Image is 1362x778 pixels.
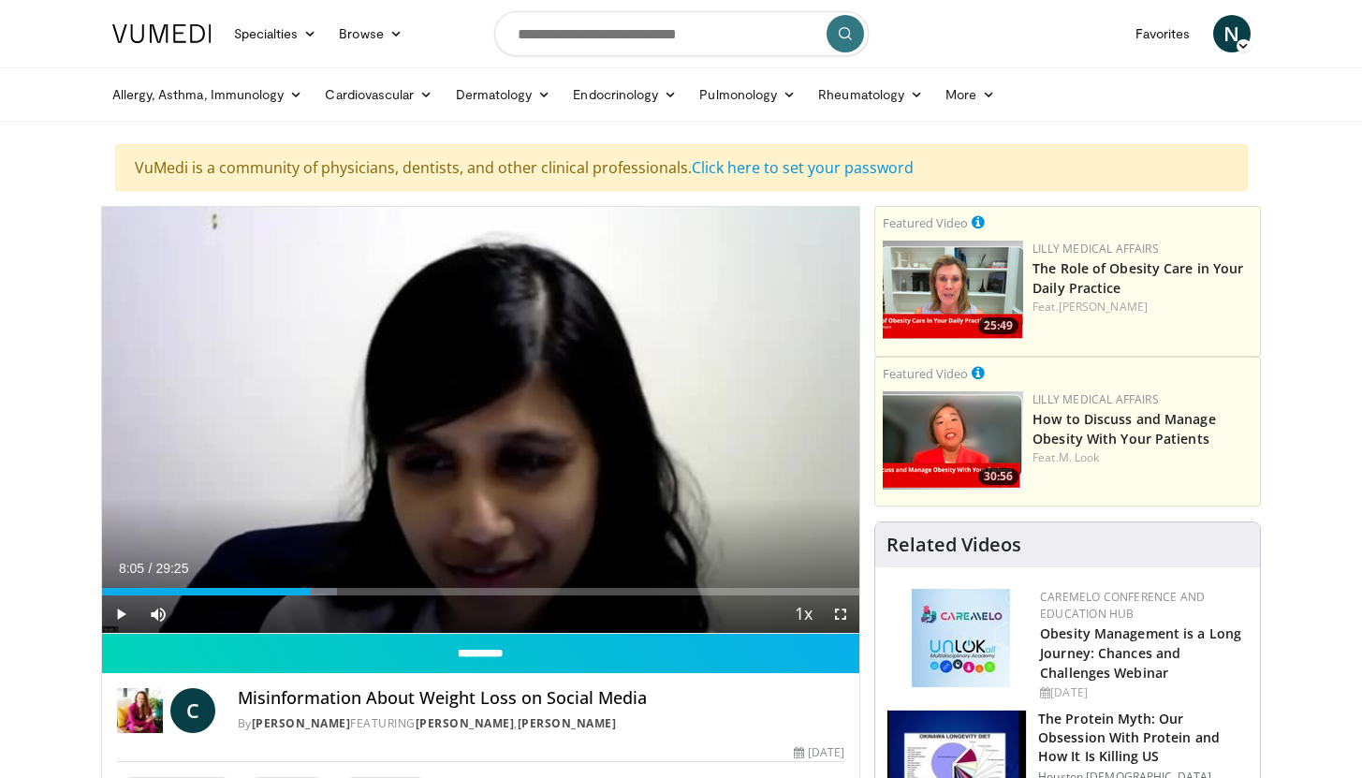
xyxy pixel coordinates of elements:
[102,588,860,595] div: Progress Bar
[1032,259,1243,297] a: The Role of Obesity Care in Your Daily Practice
[883,241,1023,339] img: e1208b6b-349f-4914-9dd7-f97803bdbf1d.png.150x105_q85_crop-smart_upscale.png
[934,76,1006,113] a: More
[1040,684,1245,701] div: [DATE]
[794,744,844,761] div: [DATE]
[223,15,329,52] a: Specialties
[117,688,163,733] img: Dr. Carolynn Francavilla
[102,595,139,633] button: Play
[883,391,1023,490] a: 30:56
[784,595,822,633] button: Playback Rate
[688,76,807,113] a: Pulmonology
[883,214,968,231] small: Featured Video
[314,76,444,113] a: Cardiovascular
[1032,410,1216,448] a: How to Discuss and Manage Obesity With Your Patients
[416,715,515,731] a: [PERSON_NAME]
[1038,710,1249,766] h3: The Protein Myth: Our Obsession With Protein and How It Is Killing US
[692,157,914,178] a: Click here to set your password
[494,11,869,56] input: Search topics, interventions
[807,76,934,113] a: Rheumatology
[912,589,1010,687] img: 45df64a9-a6de-482c-8a90-ada250f7980c.png.150x105_q85_autocrop_double_scale_upscale_version-0.2.jpg
[1059,449,1100,465] a: M. Look
[1059,299,1148,315] a: [PERSON_NAME]
[1040,624,1241,682] a: Obesity Management is a Long Journey: Chances and Challenges Webinar
[1032,449,1252,466] div: Feat.
[102,207,860,634] video-js: Video Player
[1032,391,1159,407] a: Lilly Medical Affairs
[1213,15,1251,52] a: N
[101,76,315,113] a: Allergy, Asthma, Immunology
[445,76,563,113] a: Dermatology
[518,715,617,731] a: [PERSON_NAME]
[978,317,1018,334] span: 25:49
[112,24,212,43] img: VuMedi Logo
[883,241,1023,339] a: 25:49
[978,468,1018,485] span: 30:56
[115,144,1248,191] div: VuMedi is a community of physicians, dentists, and other clinical professionals.
[139,595,177,633] button: Mute
[328,15,414,52] a: Browse
[252,715,351,731] a: [PERSON_NAME]
[119,561,144,576] span: 8:05
[1032,241,1159,257] a: Lilly Medical Affairs
[1040,589,1205,622] a: CaReMeLO Conference and Education Hub
[238,715,844,732] div: By FEATURING ,
[149,561,153,576] span: /
[170,688,215,733] a: C
[883,391,1023,490] img: c98a6a29-1ea0-4bd5-8cf5-4d1e188984a7.png.150x105_q85_crop-smart_upscale.png
[822,595,859,633] button: Fullscreen
[1032,299,1252,316] div: Feat.
[562,76,688,113] a: Endocrinology
[886,534,1021,556] h4: Related Videos
[1124,15,1202,52] a: Favorites
[883,365,968,382] small: Featured Video
[238,688,844,709] h4: Misinformation About Weight Loss on Social Media
[155,561,188,576] span: 29:25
